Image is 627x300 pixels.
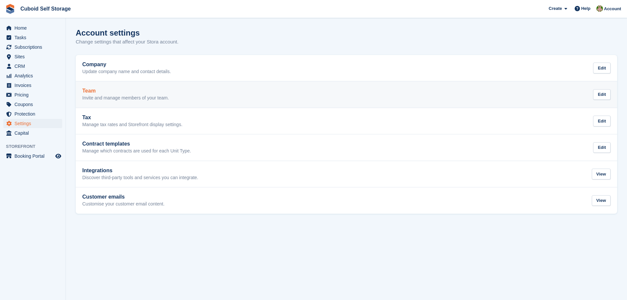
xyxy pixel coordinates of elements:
[3,71,62,80] a: menu
[593,89,611,100] div: Edit
[3,62,62,71] a: menu
[596,5,603,12] img: Chelsea Kitts
[82,88,169,94] h2: Team
[592,195,611,206] div: View
[76,38,178,46] p: Change settings that affect your Stora account.
[593,142,611,153] div: Edit
[82,201,165,207] p: Customise your customer email content.
[82,148,191,154] p: Manage which contracts are used for each Unit Type.
[14,151,54,161] span: Booking Portal
[82,168,198,174] h2: Integrations
[14,81,54,90] span: Invoices
[3,33,62,42] a: menu
[82,141,191,147] h2: Contract templates
[82,194,165,200] h2: Customer emails
[82,69,171,75] p: Update company name and contact details.
[3,90,62,99] a: menu
[14,128,54,138] span: Capital
[76,55,617,81] a: Company Update company name and contact details. Edit
[3,128,62,138] a: menu
[6,143,65,150] span: Storefront
[3,52,62,61] a: menu
[549,5,562,12] span: Create
[14,71,54,80] span: Analytics
[82,175,198,181] p: Discover third-party tools and services you can integrate.
[604,6,621,12] span: Account
[3,119,62,128] a: menu
[3,151,62,161] a: menu
[76,81,617,108] a: Team Invite and manage members of your team. Edit
[592,169,611,179] div: View
[5,4,15,14] img: stora-icon-8386f47178a22dfd0bd8f6a31ec36ba5ce8667c1dd55bd0f319d3a0aa187defe.svg
[76,108,617,134] a: Tax Manage tax rates and Storefront display settings. Edit
[3,81,62,90] a: menu
[82,115,182,121] h2: Tax
[14,90,54,99] span: Pricing
[593,116,611,126] div: Edit
[14,100,54,109] span: Coupons
[82,95,169,101] p: Invite and manage members of your team.
[14,33,54,42] span: Tasks
[3,23,62,33] a: menu
[14,42,54,52] span: Subscriptions
[14,23,54,33] span: Home
[54,152,62,160] a: Preview store
[82,122,182,128] p: Manage tax rates and Storefront display settings.
[76,187,617,214] a: Customer emails Customise your customer email content. View
[18,3,73,14] a: Cuboid Self Storage
[76,134,617,161] a: Contract templates Manage which contracts are used for each Unit Type. Edit
[3,109,62,119] a: menu
[76,28,140,37] h1: Account settings
[14,109,54,119] span: Protection
[14,52,54,61] span: Sites
[3,42,62,52] a: menu
[76,161,617,187] a: Integrations Discover third-party tools and services you can integrate. View
[581,5,590,12] span: Help
[14,62,54,71] span: CRM
[3,100,62,109] a: menu
[593,63,611,73] div: Edit
[82,62,171,68] h2: Company
[14,119,54,128] span: Settings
